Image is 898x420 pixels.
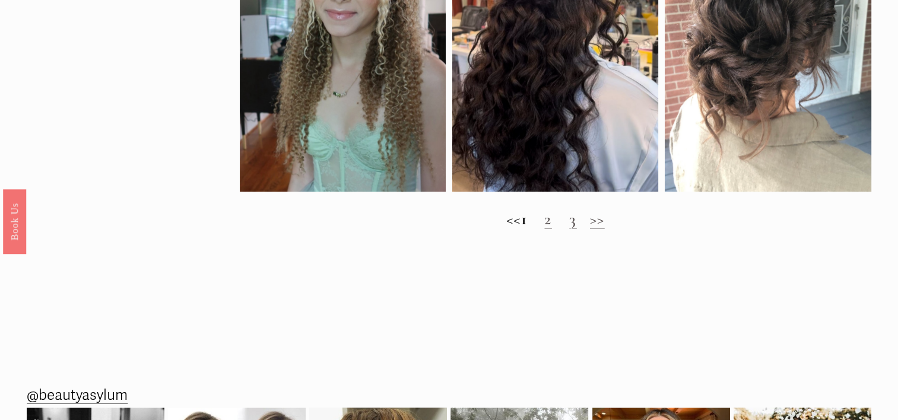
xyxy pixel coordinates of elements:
[521,209,526,229] strong: 1
[569,209,576,229] a: 3
[27,383,128,409] a: @beautyasylum
[3,189,26,254] a: Book Us
[240,209,871,228] h2: <<
[544,209,551,229] a: 2
[590,209,605,229] a: >>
